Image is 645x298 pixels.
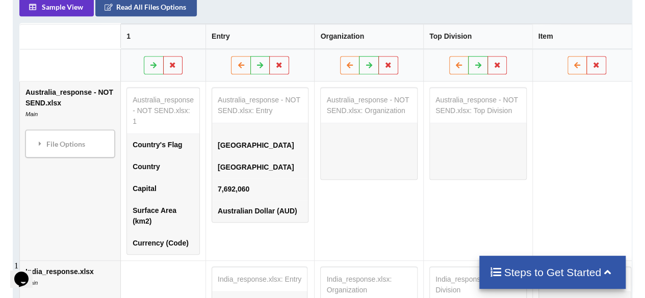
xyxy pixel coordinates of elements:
[127,134,200,156] td: Country's Flag
[423,24,532,49] th: Top Division
[532,24,641,49] th: Item
[10,257,43,288] iframe: chat widget
[489,266,615,279] h4: Steps to Get Started
[212,178,308,200] td: 7,692,060
[205,24,315,49] th: Entry
[127,156,200,178] td: Country
[127,200,200,232] td: Surface Area (km2)
[127,178,200,200] td: Capital
[212,200,308,222] td: Australian Dollar (AUD)
[212,156,308,178] td: [GEOGRAPHIC_DATA]
[25,111,38,117] i: Main
[212,134,308,156] td: [GEOGRAPHIC_DATA]
[127,232,200,254] td: Currency (Code)
[121,24,206,49] th: 1
[315,24,424,49] th: Organization
[20,82,120,260] td: Australia_response - NOT SEND.xlsx
[29,133,112,154] div: File Options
